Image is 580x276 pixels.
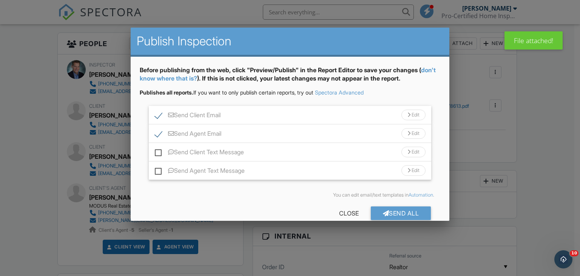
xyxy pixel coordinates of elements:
[409,192,433,198] a: Automation
[371,206,431,220] div: Send All
[140,89,313,96] span: If you want to only publish certain reports, try out
[146,192,435,198] div: You can edit email/text templates in .
[401,147,426,157] div: Edit
[570,250,578,256] span: 10
[155,167,245,177] label: Send Agent Text Message
[155,149,244,158] label: Send Client Text Message
[155,112,221,121] label: Send Client Email
[554,250,572,268] iframe: Intercom live chat
[155,130,221,140] label: Send Agent Email
[504,31,563,50] div: File attached!
[315,89,364,96] a: Spectora Advanced
[401,128,426,139] div: Edit
[137,34,444,49] h2: Publish Inspection
[140,66,436,82] a: don't know where that is?
[140,66,441,89] div: Before publishing from the web, click "Preview/Publish" in the Report Editor to save your changes...
[401,165,426,176] div: Edit
[327,206,371,220] div: Close
[401,110,426,120] div: Edit
[140,89,193,96] strong: Publishes all reports.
